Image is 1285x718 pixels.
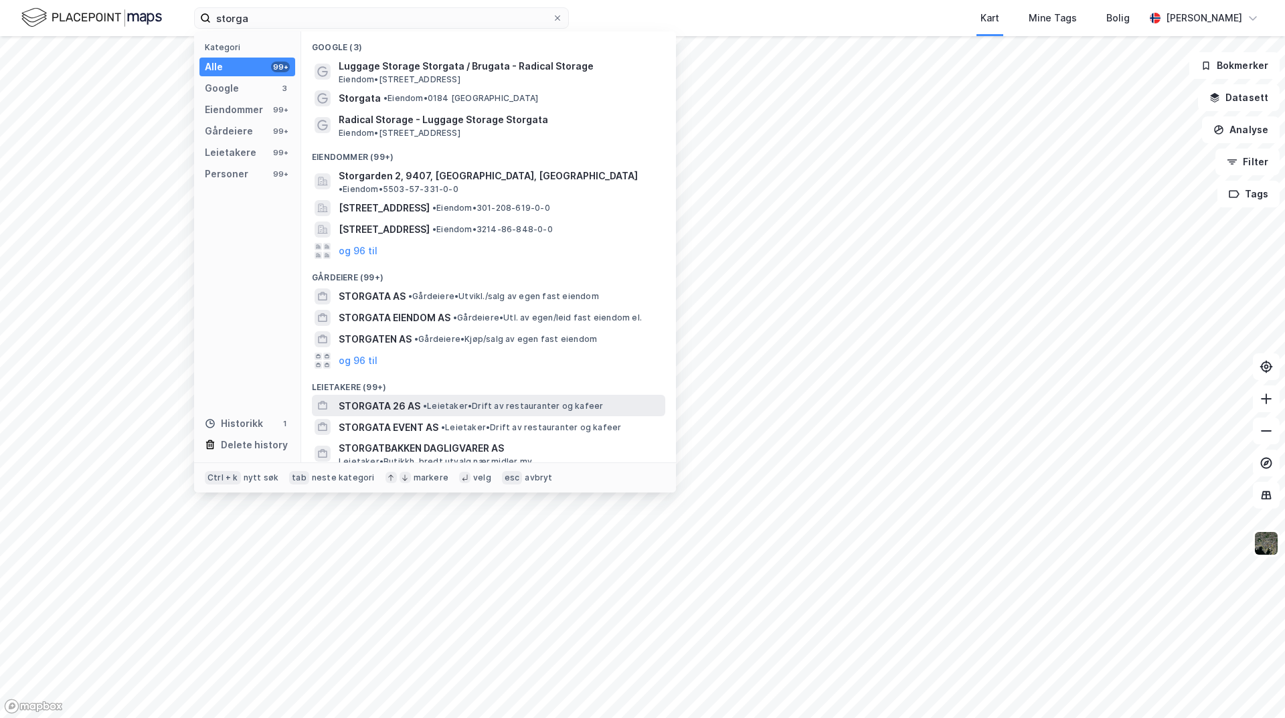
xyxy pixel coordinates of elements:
div: Gårdeiere [205,123,253,139]
span: Gårdeiere • Kjøp/salg av egen fast eiendom [414,334,597,345]
div: Bolig [1106,10,1130,26]
div: Ctrl + k [205,471,241,484]
div: avbryt [525,472,552,483]
div: esc [502,471,523,484]
div: Historikk [205,416,263,432]
div: 3 [279,83,290,94]
span: STORGATA 26 AS [339,398,420,414]
div: markere [414,472,448,483]
span: [STREET_ADDRESS] [339,221,430,238]
span: • [423,401,427,411]
span: Luggage Storage Storgata / Brugata - Radical Storage [339,58,660,74]
img: 9k= [1254,531,1279,556]
div: Mine Tags [1029,10,1077,26]
span: Eiendom • 0184 [GEOGRAPHIC_DATA] [383,93,538,104]
span: Leietaker • Drift av restauranter og kafeer [441,422,621,433]
span: [STREET_ADDRESS] [339,200,430,216]
span: Eiendom • 3214-86-848-0-0 [432,224,553,235]
span: Storgarden 2, 9407, [GEOGRAPHIC_DATA], [GEOGRAPHIC_DATA] [339,168,638,184]
span: STORGATA EVENT AS [339,420,438,436]
span: Storgata [339,90,381,106]
div: Kategori [205,42,295,52]
span: • [414,334,418,344]
button: og 96 til [339,243,377,259]
span: • [408,291,412,301]
span: Leietaker • Butikkh. bredt utvalg nær.midler mv. [339,456,534,467]
span: • [339,184,343,194]
div: Google [205,80,239,96]
span: Gårdeiere • Utl. av egen/leid fast eiendom el. [453,312,642,323]
span: Gårdeiere • Utvikl./salg av egen fast eiendom [408,291,599,302]
span: Eiendom • 301-208-619-0-0 [432,203,550,213]
span: STORGATA EIENDOM AS [339,310,450,326]
span: • [432,203,436,213]
span: • [383,93,388,103]
span: • [432,224,436,234]
div: 99+ [271,147,290,158]
span: Radical Storage - Luggage Storage Storgata [339,112,660,128]
div: velg [473,472,491,483]
span: Eiendom • [STREET_ADDRESS] [339,74,460,85]
div: 99+ [271,104,290,115]
img: logo.f888ab2527a4732fd821a326f86c7f29.svg [21,6,162,29]
div: 99+ [271,169,290,179]
div: 99+ [271,62,290,72]
div: neste kategori [312,472,375,483]
div: tab [289,471,309,484]
button: Analyse [1202,116,1280,143]
button: Bokmerker [1189,52,1280,79]
div: Leietakere (99+) [301,371,676,395]
span: Eiendom • 5503-57-331-0-0 [339,184,458,195]
div: 1 [279,418,290,429]
button: Datasett [1198,84,1280,111]
span: • [441,422,445,432]
a: Mapbox homepage [4,699,63,714]
iframe: Chat Widget [1218,654,1285,718]
div: nytt søk [244,472,279,483]
div: Eiendommer [205,102,263,118]
div: Eiendommer (99+) [301,141,676,165]
div: Delete history [221,437,288,453]
div: Alle [205,59,223,75]
div: Kart [980,10,999,26]
div: Personer [205,166,248,182]
span: Eiendom • [STREET_ADDRESS] [339,128,460,139]
span: STORGATEN AS [339,331,412,347]
span: Leietaker • Drift av restauranter og kafeer [423,401,603,412]
span: STORGATBAKKEN DAGLIGVARER AS [339,440,660,456]
span: STORGATA AS [339,288,406,304]
button: Tags [1217,181,1280,207]
span: • [453,312,457,323]
div: Leietakere [205,145,256,161]
button: og 96 til [339,353,377,369]
div: Google (3) [301,31,676,56]
div: Gårdeiere (99+) [301,262,676,286]
div: Kontrollprogram for chat [1218,654,1285,718]
div: 99+ [271,126,290,137]
div: [PERSON_NAME] [1166,10,1242,26]
input: Søk på adresse, matrikkel, gårdeiere, leietakere eller personer [211,8,552,28]
button: Filter [1215,149,1280,175]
